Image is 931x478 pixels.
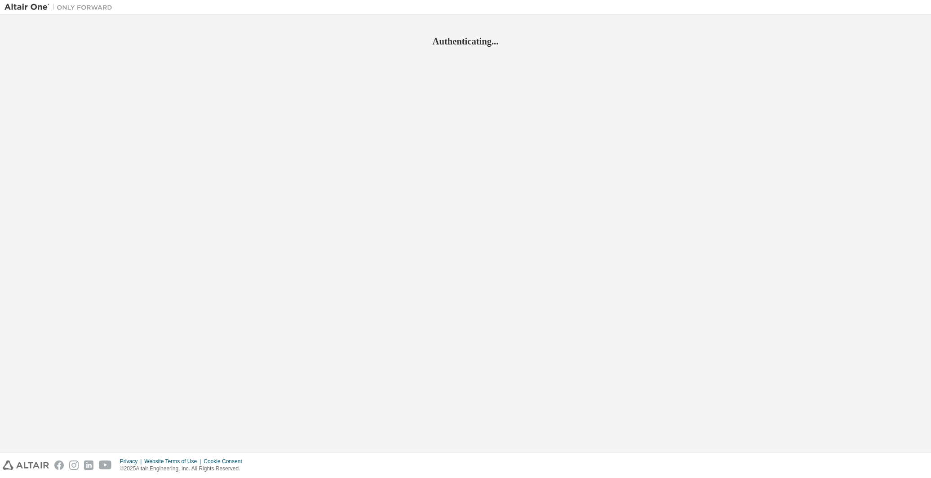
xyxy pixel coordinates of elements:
p: © 2025 Altair Engineering, Inc. All Rights Reserved. [120,465,248,473]
div: Privacy [120,458,144,465]
img: facebook.svg [54,460,64,470]
img: altair_logo.svg [3,460,49,470]
img: linkedin.svg [84,460,93,470]
img: youtube.svg [99,460,112,470]
div: Website Terms of Use [144,458,204,465]
h2: Authenticating... [4,35,927,47]
div: Cookie Consent [204,458,247,465]
img: Altair One [4,3,117,12]
img: instagram.svg [69,460,79,470]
